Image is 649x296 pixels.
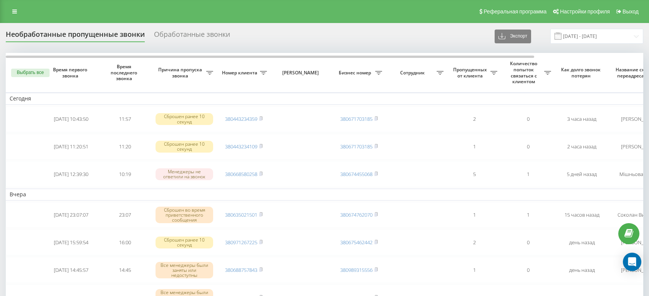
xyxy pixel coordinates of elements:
[501,161,555,187] td: 1
[447,202,501,228] td: 1
[483,8,546,15] span: Реферальная программа
[156,207,213,224] div: Сброшен во время приветственного сообщения
[501,229,555,255] td: 0
[104,64,146,82] span: Время последнего звонка
[390,70,437,76] span: Сотрудник
[501,202,555,228] td: 1
[156,113,213,125] div: Сброшен ранее 10 секунд
[501,134,555,160] td: 0
[156,67,206,79] span: Причина пропуска звонка
[555,257,609,283] td: день назад
[98,134,152,160] td: 11:20
[340,239,373,246] a: 380675462442
[505,61,544,84] span: Количество попыток связаться с клиентом
[98,161,152,187] td: 10:19
[98,229,152,255] td: 16:00
[225,143,257,150] a: 380443234109
[336,70,375,76] span: Бизнес номер
[447,161,501,187] td: 5
[156,141,213,152] div: Сброшен ранее 10 секунд
[340,266,373,273] a: 380989315556
[44,202,98,228] td: [DATE] 23:07:07
[11,69,50,77] button: Выбрать все
[447,134,501,160] td: 1
[154,30,230,42] div: Обработанные звонки
[6,30,145,42] div: Необработанные пропущенные звонки
[501,106,555,132] td: 0
[156,262,213,279] div: Все менеджеры были заняты или недоступны
[451,67,490,79] span: Пропущенных от клиента
[44,257,98,283] td: [DATE] 14:45:57
[98,257,152,283] td: 14:45
[225,171,257,178] a: 380668580258
[555,134,609,160] td: 2 часа назад
[221,70,260,76] span: Номер клиента
[44,229,98,255] td: [DATE] 15:59:54
[44,161,98,187] td: [DATE] 12:39:30
[560,8,610,15] span: Настройки профиля
[156,168,213,180] div: Менеджеры не ответили на звонок
[555,106,609,132] td: 3 часа назад
[225,239,257,246] a: 380971267225
[44,134,98,160] td: [DATE] 11:20:51
[98,106,152,132] td: 11:57
[44,106,98,132] td: [DATE] 10:43:50
[623,8,639,15] span: Выход
[555,161,609,187] td: 5 дней назад
[340,171,373,178] a: 380674455068
[495,30,531,43] button: Экспорт
[156,237,213,248] div: Сброшен ранее 10 секунд
[447,106,501,132] td: 2
[340,211,373,218] a: 380674762070
[555,229,609,255] td: день назад
[225,115,257,122] a: 380443234359
[340,143,373,150] a: 380671703185
[447,257,501,283] td: 1
[50,67,92,79] span: Время первого звонка
[340,115,373,122] a: 380671703185
[623,253,641,271] div: Open Intercom Messenger
[447,229,501,255] td: 2
[555,202,609,228] td: 15 часов назад
[277,70,326,76] span: [PERSON_NAME]
[561,67,603,79] span: Как долго звонок потерян
[225,266,257,273] a: 380688757843
[98,202,152,228] td: 23:07
[501,257,555,283] td: 0
[225,211,257,218] a: 380635021501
